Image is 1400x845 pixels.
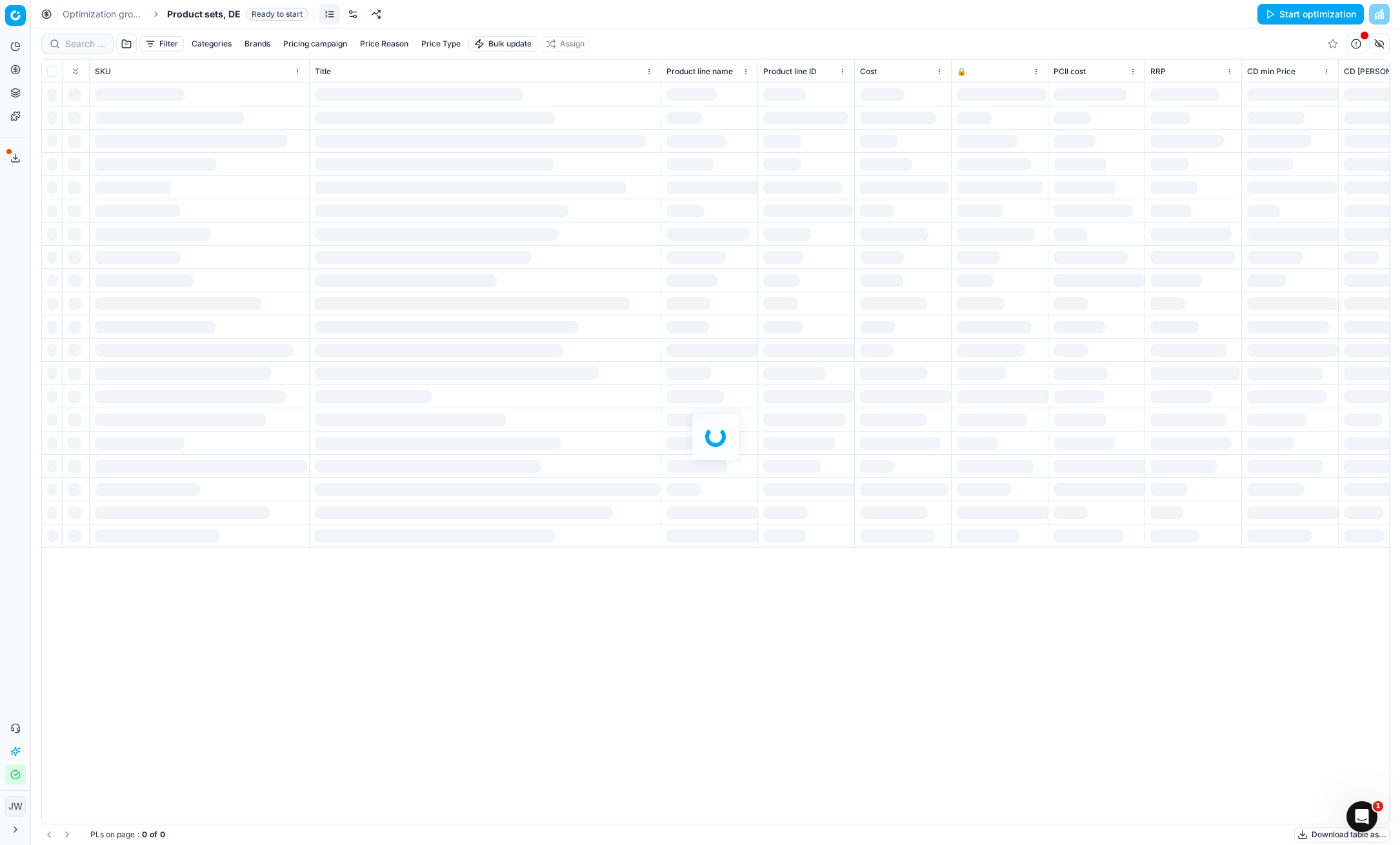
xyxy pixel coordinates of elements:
[1257,4,1364,25] button: Start optimization
[1373,801,1383,811] span: 1
[167,8,241,21] span: Product sets, DE
[63,8,145,21] a: Optimization groups
[5,796,26,817] button: JW
[63,8,308,21] nav: breadcrumb
[246,8,308,21] span: Ready to start
[1346,801,1377,832] iframe: Intercom live chat
[167,8,308,21] span: Product sets, DEReady to start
